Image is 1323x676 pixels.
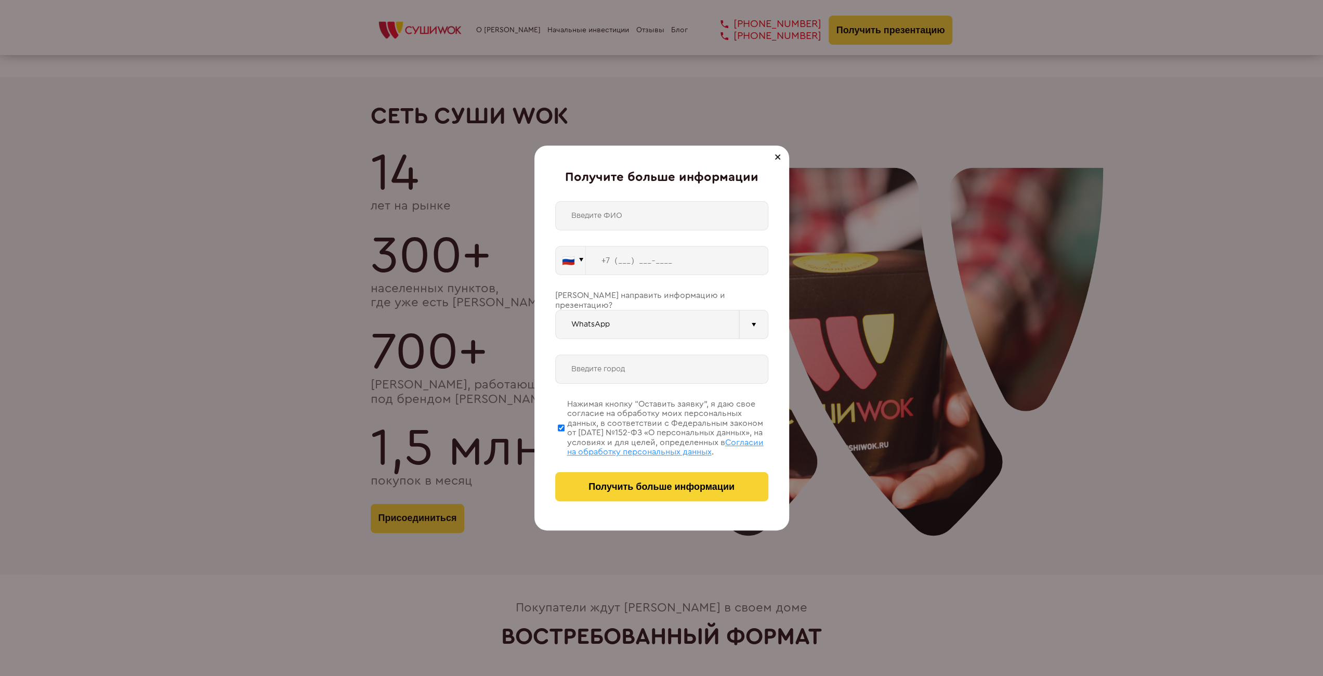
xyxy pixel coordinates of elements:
[555,291,768,310] div: [PERSON_NAME] направить информацию и презентацию?
[586,246,768,275] input: +7 (___) ___-____
[555,171,768,185] div: Получите больше информации
[567,399,768,457] div: Нажимая кнопку “Оставить заявку”, я даю свое согласие на обработку моих персональных данных, в со...
[555,201,768,230] input: Введите ФИО
[555,472,768,501] button: Получить больше информации
[567,438,764,456] span: Согласии на обработку персональных данных
[555,246,586,275] button: 🇷🇺
[588,482,735,492] span: Получить больше информации
[555,355,768,384] input: Введите город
